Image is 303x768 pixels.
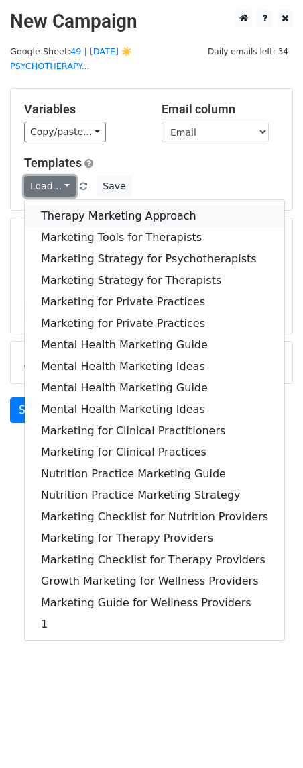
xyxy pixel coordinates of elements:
[97,176,131,197] button: Save
[203,44,293,59] span: Daily emails left: 34
[162,102,279,117] h5: Email column
[25,377,284,399] a: Mental Health Marketing Guide
[25,356,284,377] a: Mental Health Marketing Ideas
[25,227,284,248] a: Marketing Tools for Therapists
[24,156,82,170] a: Templates
[10,46,132,72] a: 49 | [DATE] ☀️PSYCHOTHERAPY...
[25,270,284,291] a: Marketing Strategy for Therapists
[10,10,293,33] h2: New Campaign
[10,397,54,423] a: Send
[25,334,284,356] a: Mental Health Marketing Guide
[25,528,284,549] a: Marketing for Therapy Providers
[25,442,284,463] a: Marketing for Clinical Practices
[25,506,284,528] a: Marketing Checklist for Nutrition Providers
[24,122,106,142] a: Copy/paste...
[236,704,303,768] iframe: Chat Widget
[25,205,284,227] a: Therapy Marketing Approach
[25,248,284,270] a: Marketing Strategy for Psychotherapists
[203,46,293,56] a: Daily emails left: 34
[25,313,284,334] a: Marketing for Private Practices
[24,102,141,117] h5: Variables
[24,176,76,197] a: Load...
[25,485,284,506] a: Nutrition Practice Marketing Strategy
[25,420,284,442] a: Marketing for Clinical Practitioners
[25,549,284,571] a: Marketing Checklist for Therapy Providers
[10,46,132,72] small: Google Sheet:
[25,291,284,313] a: Marketing for Private Practices
[25,614,284,635] a: 1
[25,571,284,592] a: Growth Marketing for Wellness Providers
[25,592,284,614] a: Marketing Guide for Wellness Providers
[25,399,284,420] a: Mental Health Marketing Ideas
[25,463,284,485] a: Nutrition Practice Marketing Guide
